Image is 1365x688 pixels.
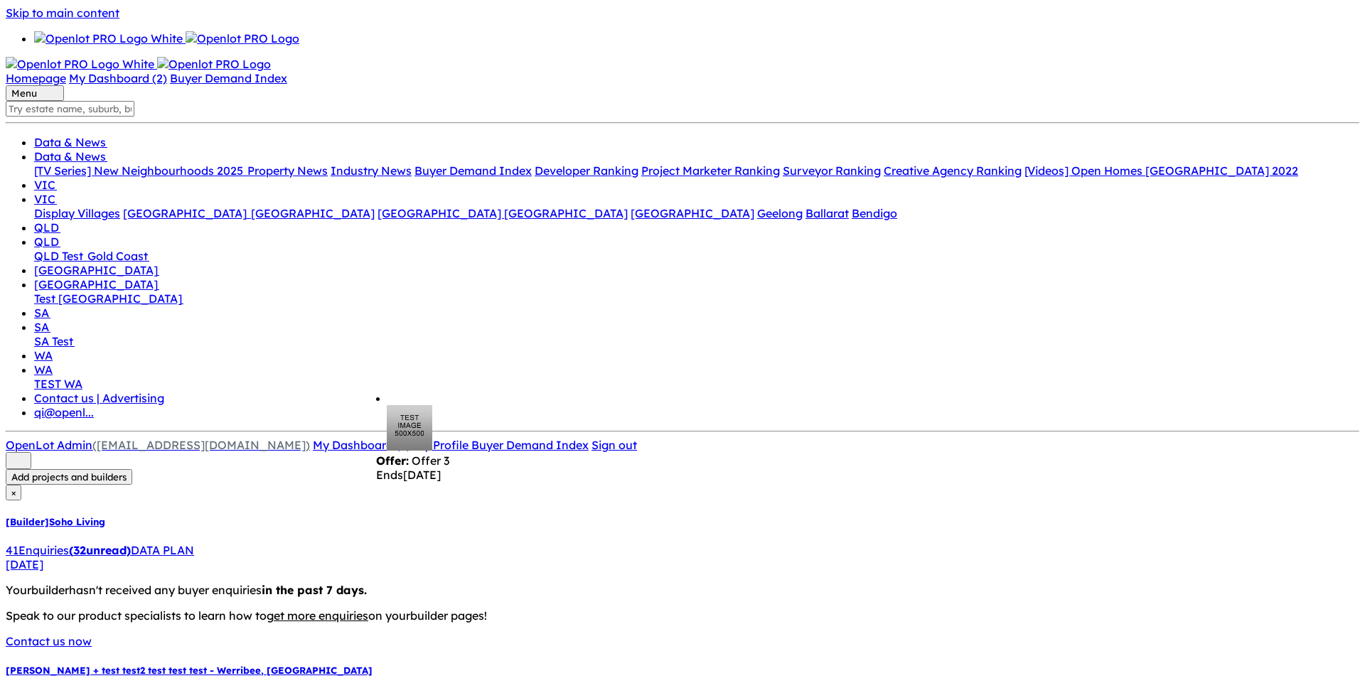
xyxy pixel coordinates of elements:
a: Property News [247,163,328,178]
span: Menu [11,87,37,99]
h5: [PERSON_NAME] + test test2 test test test - Werribee , [GEOGRAPHIC_DATA] [6,665,1359,676]
button: Toggle navigation [6,85,64,101]
a: Display Villages [34,206,120,220]
a: Contact us | Advertising [34,391,164,405]
img: Openlot PRO Logo White [6,57,154,71]
a: [Videos] Open Homes [GEOGRAPHIC_DATA] 2022 [1024,163,1298,178]
a: [GEOGRAPHIC_DATA] [34,277,159,291]
a: Geelong [757,206,803,220]
a: My Dashboard (2) [313,438,411,452]
a: [GEOGRAPHIC_DATA] [251,206,375,220]
a: Industry News [331,163,412,178]
a: VIC [34,192,57,206]
span: My Profile [414,438,469,452]
a: WA [34,362,53,377]
h5: [Builder] Soho Living [6,516,1359,527]
button: Add projects and builders [6,469,132,485]
img: Openlot PRO Logo [186,31,299,45]
span: qi@openl... [34,405,94,419]
a: SA [34,320,50,334]
a: Developer Ranking [535,163,638,178]
img: Openlot PRO Logo [157,57,271,71]
a: [GEOGRAPHIC_DATA] [631,206,754,220]
span: 32 [73,543,86,557]
input: Try estate name, suburb, builder or developer [6,101,134,117]
a: [TV Series] New Neighbourhoods 2025 [34,163,247,178]
a: Contact us now [6,634,92,648]
a: Ballarat [805,206,849,220]
a: WA [34,348,53,362]
div: 41 Enquir ies [6,543,1359,557]
a: SA Test [34,334,75,348]
span: × [11,487,16,498]
a: Buyer Demand Index [414,163,532,178]
a: QLD [34,235,60,249]
button: Close [6,485,21,500]
p: Your builder hasn't received any buyer enquiries [6,583,1359,597]
span: [DATE] [6,557,43,571]
a: Skip to main content [6,6,119,20]
a: QLD [34,220,60,235]
a: Test [GEOGRAPHIC_DATA] [34,291,183,306]
a: [GEOGRAPHIC_DATA] [GEOGRAPHIC_DATA] [378,206,628,220]
a: Project Marketer Ranking [641,163,780,178]
p: Speak to our product specialists to learn how to on your builder pages ! [6,608,1359,623]
a: Sign out [591,438,637,452]
a: Gold Coast [87,249,149,263]
img: sort.svg [11,454,26,465]
a: Buyer Demand Index [471,438,589,452]
a: Data & News [34,135,107,149]
a: QLD Test [34,249,87,263]
a: Creative Agency Ranking [884,163,1022,178]
span: ([EMAIL_ADDRESS][DOMAIN_NAME]) [92,438,310,452]
a: TEST WA [34,377,82,391]
b: in the past 7 days. [262,583,367,597]
a: Homepage [6,71,66,85]
a: Buyer Demand Index [170,71,287,85]
a: VIC [34,178,57,192]
img: Openlot PRO Logo White [34,31,183,45]
strong: ( unread) [69,543,131,557]
a: Surveyor Ranking [783,163,881,178]
a: [GEOGRAPHIC_DATA] [123,206,251,220]
a: [GEOGRAPHIC_DATA] [34,263,159,277]
a: Bendigo [852,206,897,220]
u: get more enquiries [267,608,368,623]
a: Data & News [34,149,107,163]
a: OpenLot Admin [6,438,310,452]
a: My Dashboard (2) [69,71,167,85]
span: DATA PLAN [131,543,194,557]
a: SA [34,306,50,320]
